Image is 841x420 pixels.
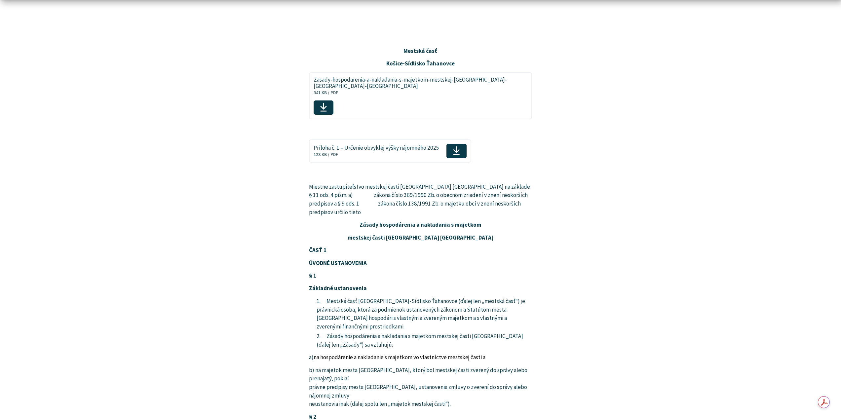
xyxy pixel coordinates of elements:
span: 123 KB / PDF [314,152,338,157]
span: 341 KB / PDF [314,90,338,95]
span: Zasady-hospodarenia-a-nakladania-s-majetkom-mestskej-[GEOGRAPHIC_DATA]-[GEOGRAPHIC_DATA]-[GEOGRAP... [314,77,520,89]
strong: mestskej časti [GEOGRAPHIC_DATA] [GEOGRAPHIC_DATA] [348,234,493,241]
p: Miestne zastupiteľstvo mestskej časti [GEOGRAPHIC_DATA] [GEOGRAPHIC_DATA] na základe § 11 ods. 4 ... [309,183,532,217]
strong: Základné ustanovenia [309,285,367,292]
p: a) [309,353,532,362]
strong: Zásady hospodárenia a nakladania s majetkom [360,221,481,228]
span: Príloha č. 1 – Určenie obvyklej výšky nájomného 2025 [314,145,439,151]
li: Zásady hospodárenia a nakladania s majetkom mestskej časti [GEOGRAPHIC_DATA] (ďalej len „Zásady“)... [317,332,532,349]
a: Zasady-hospodarenia-a-nakladania-s-majetkom-mestskej-[GEOGRAPHIC_DATA]-[GEOGRAPHIC_DATA]-[GEOGRAP... [309,72,532,119]
p: b) na majetok mesta [GEOGRAPHIC_DATA], ktorý bol mestskej časti zverený do správy alebo prenajatý... [309,366,532,408]
strong: ČASŤ 1 [309,247,326,254]
a: Príloha č. 1 – Určenie obvyklej výšky nájomného 2025123 KB / PDF [309,139,471,163]
strong: § 1 [309,272,316,279]
span: na hospodárenie a nakladanie s majetkom vo vlastníctve mestskej časti a [314,354,485,361]
li: Mestská časť [GEOGRAPHIC_DATA]-Sídlisko Ťahanovce (ďalej len „mestská časť“) je právnická osoba, ... [317,297,532,331]
strong: Mestská časť [403,47,437,55]
strong: Košice-Sídlisko Ťahanovce [386,60,455,67]
strong: ÚVODNÉ USTANOVENIA [309,259,367,267]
